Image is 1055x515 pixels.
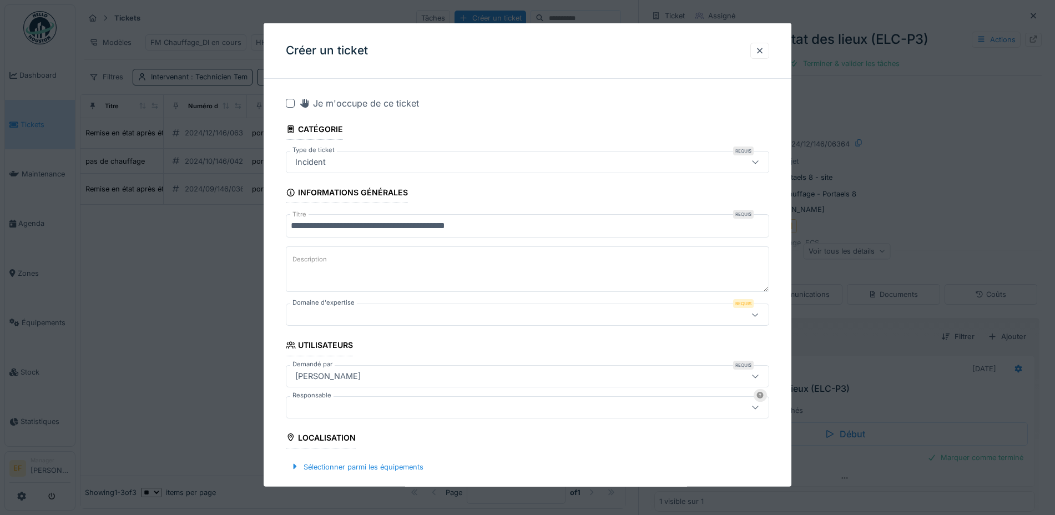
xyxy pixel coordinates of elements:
[299,97,419,110] div: Je m'occupe de ce ticket
[733,147,754,155] div: Requis
[290,298,357,307] label: Domaine d'expertise
[733,299,754,308] div: Requis
[290,359,335,368] label: Demandé par
[286,459,428,474] div: Sélectionner parmi les équipements
[290,390,334,400] label: Responsable
[286,429,356,448] div: Localisation
[733,360,754,369] div: Requis
[286,44,368,58] h3: Créer un ticket
[290,253,329,266] label: Description
[291,370,365,382] div: [PERSON_NAME]
[290,145,337,155] label: Type de ticket
[291,156,330,168] div: Incident
[286,337,353,356] div: Utilisateurs
[286,121,343,140] div: Catégorie
[733,210,754,219] div: Requis
[286,184,408,203] div: Informations générales
[290,210,309,219] label: Titre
